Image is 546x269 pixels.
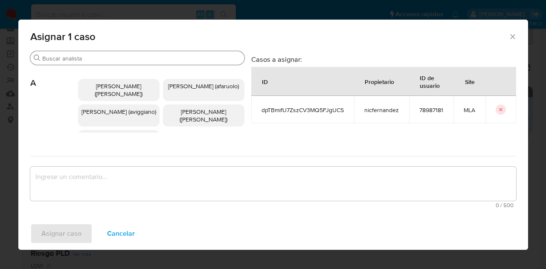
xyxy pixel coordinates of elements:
[168,82,239,90] span: [PERSON_NAME] (afaruolo)
[163,104,244,127] div: [PERSON_NAME] ([PERSON_NAME])
[251,55,516,64] h3: Casos a asignar:
[107,224,135,243] span: Cancelar
[96,223,146,244] button: Cancelar
[33,202,514,208] span: Máximo 500 caracteres
[34,55,41,61] button: Buscar
[30,65,78,88] span: A
[508,32,516,40] button: Cerrar ventana
[78,104,160,127] div: [PERSON_NAME] (aviggiano)
[78,130,160,145] div: [PERSON_NAME] (avilosio)
[409,67,453,95] div: ID de usuario
[81,107,156,116] span: [PERSON_NAME] (aviggiano)
[252,71,278,92] div: ID
[261,106,344,114] span: dpTBmifU7ZszCV3MQ5FJgUCS
[95,82,142,98] span: [PERSON_NAME] ([PERSON_NAME])
[364,106,399,114] span: nicfernandez
[18,20,528,250] div: assign-modal
[180,107,227,124] span: [PERSON_NAME] ([PERSON_NAME])
[163,79,244,101] div: [PERSON_NAME] (afaruolo)
[496,104,506,115] button: icon-button
[30,32,509,42] span: Asignar 1 caso
[464,106,475,114] span: MLA
[354,71,404,92] div: Propietario
[419,106,443,114] span: 78987181
[455,71,485,92] div: Site
[78,79,160,101] div: [PERSON_NAME] ([PERSON_NAME])
[42,55,241,62] input: Buscar analista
